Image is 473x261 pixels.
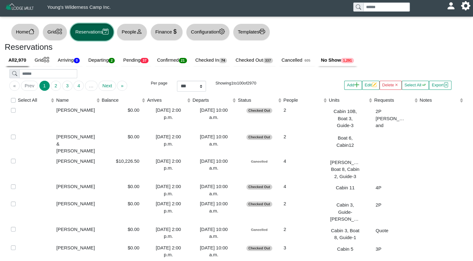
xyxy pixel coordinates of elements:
button: Go to last page [117,81,127,91]
button: Financecurrency dollar [150,23,183,41]
svg: calendar2 check [103,28,108,34]
svg: gear fill [463,3,468,8]
svg: x [394,82,399,87]
div: Name [56,97,96,104]
td: [PERSON_NAME] [55,243,100,260]
td: 3 [282,243,327,260]
div: [DATE] 2:00 p.m. [147,133,189,147]
div: [DATE] 10:00 a.m. [193,133,235,147]
label: Select All [18,97,37,104]
div: [PERSON_NAME], Boat 8, Cabin 2, Guide-3 [329,158,360,180]
td: 2 [282,224,327,243]
div: People [283,97,323,104]
div: [DATE] 2:00 p.m. [147,226,189,240]
div: 2P [PERSON_NAME] and [PERSON_NAME] [374,107,405,130]
svg: currency dollar [172,28,178,34]
div: Requests [374,97,414,104]
svg: search [12,71,17,76]
button: Go to page 3 [62,81,73,91]
div: $0.00 [102,183,144,190]
button: Deletex [380,81,402,90]
button: Templatesprinter [233,23,270,41]
td: [PERSON_NAME] [55,105,100,132]
td: 2 [282,199,327,224]
div: Cabin 10B, Boat 3, Guide-3 [329,107,360,129]
td: 4 [282,156,327,182]
button: Homehouse [11,23,39,41]
div: 2P [374,200,405,209]
svg: person [136,28,142,34]
div: Cabin 3, Guide-[PERSON_NAME] [329,200,360,223]
div: $0.00 [102,200,144,207]
div: 3P [374,244,405,253]
td: [PERSON_NAME] [55,182,100,199]
a: Confirmed21 [153,54,191,66]
div: [DATE] 2:00 p.m. [147,244,189,258]
a: Arriving0 [54,54,85,66]
td: [PERSON_NAME] [55,224,100,243]
button: Go to page 1 [39,81,50,91]
div: [DATE] 2:00 p.m. [147,158,189,172]
div: Cabin 5 [329,244,360,253]
div: [DATE] 10:00 a.m. [193,183,235,197]
div: Notes [420,97,459,104]
div: Arrives [147,97,187,104]
svg: plus [354,82,359,87]
button: Select Allcheck all [402,81,429,90]
td: 4 [282,182,327,199]
span: 2970 [247,81,256,85]
div: Quote [374,226,405,234]
div: [DATE] 10:00 a.m. [193,107,235,121]
svg: house [28,28,34,34]
a: Gridgrid [31,54,54,66]
div: $0.00 [102,226,144,233]
div: $0.00 [102,133,144,141]
a: Checked In74 [192,54,232,66]
svg: pencil square [372,82,377,87]
div: [DATE] 10:00 a.m. [193,244,235,258]
a: All2,970 [5,54,31,66]
h6: Per page [138,81,168,86]
button: Go to next page [98,81,116,91]
svg: search [356,4,361,9]
button: Exportfile excel [429,81,451,90]
td: 2 [282,105,327,132]
div: Balance [102,97,141,104]
span: 100 [237,81,244,85]
ul: Pagination [9,81,129,91]
div: Units [329,97,369,104]
svg: file excel [444,82,449,87]
div: $0.00 [102,244,144,252]
div: Cabin 3, Boat 8, Guide-1 [329,226,360,241]
button: Configurationgear [186,23,230,41]
a: Pending37 [119,54,153,66]
h3: Reservations [5,42,53,52]
svg: check all [421,82,426,87]
svg: grid [43,57,49,63]
td: [PERSON_NAME] [55,156,100,182]
button: Addplus [344,81,362,90]
td: [PERSON_NAME] [55,199,100,224]
svg: grid [56,28,62,34]
button: Editpencil square [362,81,380,90]
div: Cabin 11 [329,183,360,192]
img: Z [5,3,35,13]
span: 1 [231,81,233,85]
div: [DATE] 2:00 p.m. [147,183,189,197]
svg: person fill [449,3,453,8]
td: 2 [282,132,327,156]
b: 2,970 [14,57,26,63]
button: Reservationscalendar2 check [70,23,113,41]
div: [DATE] 2:00 p.m. [147,107,189,121]
div: [DATE] 10:00 a.m. [193,158,235,172]
button: Gridgrid [43,23,67,41]
div: $0.00 [102,107,144,114]
svg: gear [219,28,225,34]
div: Boat 6, Cabin12 [329,133,360,149]
button: Go to page 2 [51,81,61,91]
button: Peopleperson [117,23,147,41]
td: [PERSON_NAME] & [PERSON_NAME] [55,132,100,156]
div: [DATE] 10:00 a.m. [193,200,235,214]
div: Status [238,97,278,104]
div: Departs [193,97,232,104]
